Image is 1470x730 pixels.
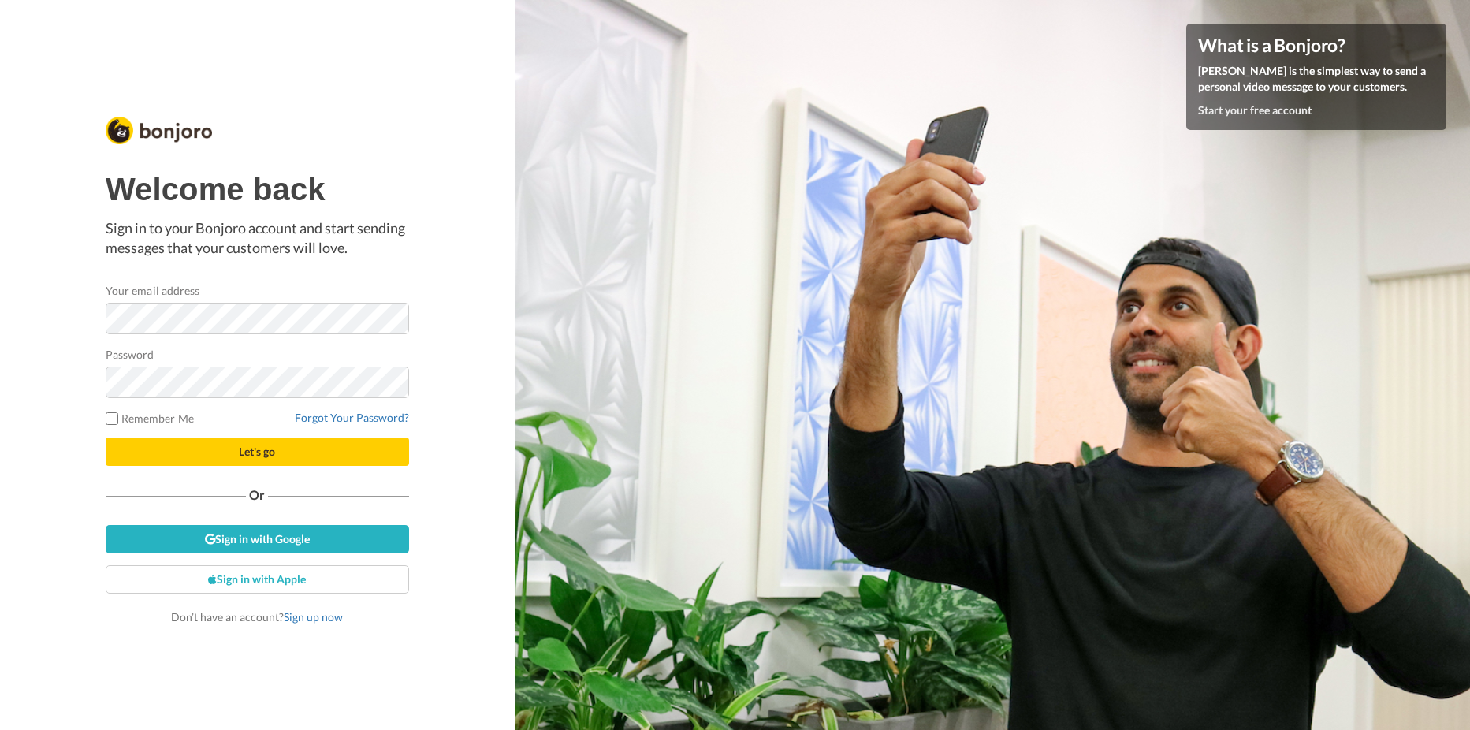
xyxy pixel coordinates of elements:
[284,610,343,624] a: Sign up now
[106,565,409,594] a: Sign in with Apple
[106,172,409,207] h1: Welcome back
[295,411,409,424] a: Forgot Your Password?
[246,490,268,501] span: Or
[106,438,409,466] button: Let's go
[1198,103,1312,117] a: Start your free account
[1198,35,1435,55] h4: What is a Bonjoro?
[239,445,275,458] span: Let's go
[106,525,409,553] a: Sign in with Google
[106,412,118,425] input: Remember Me
[106,410,194,426] label: Remember Me
[1198,63,1435,95] p: [PERSON_NAME] is the simplest way to send a personal video message to your customers.
[106,346,154,363] label: Password
[106,218,409,259] p: Sign in to your Bonjoro account and start sending messages that your customers will love.
[171,610,343,624] span: Don’t have an account?
[106,282,199,299] label: Your email address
